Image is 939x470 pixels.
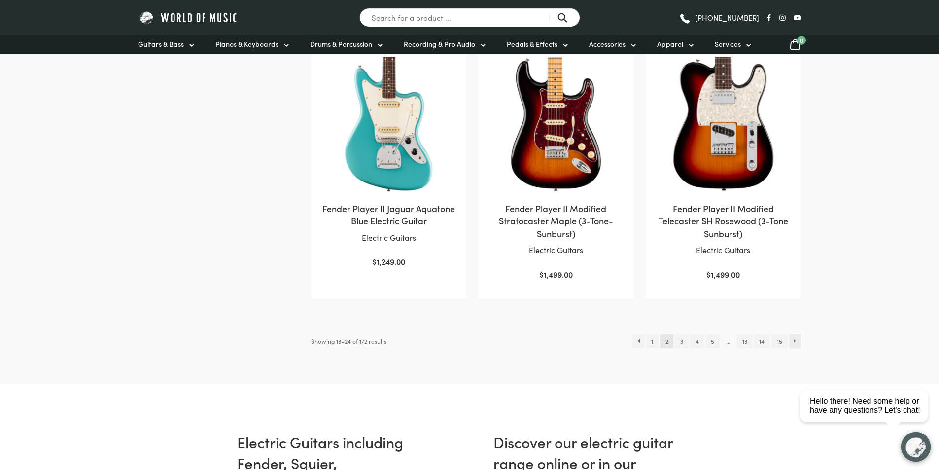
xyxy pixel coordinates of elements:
a: Page 14 [754,334,770,348]
img: Fender Player II Modified Stratocaster 3-Tone Sunburst body view [488,57,624,192]
a: [PHONE_NUMBER] [679,10,759,25]
a: Fender Player II Modified Telecaster SH Rosewood (3-Tone Sunburst)Electric Guitars $1,499.00 [656,57,791,281]
span: … [721,334,735,348]
input: Search for a product ... [359,8,580,27]
bdi: 1,249.00 [372,256,405,267]
a: Page 13 [737,334,752,348]
img: Fender Player II Jaguar Aquatone Blue Electric Guitar Front [321,57,456,192]
h2: Fender Player II Modified Telecaster SH Rosewood (3-Tone Sunburst) [656,202,791,240]
span: Page 2 [660,334,673,348]
h2: Fender Player II Modified Stratocaster Maple (3-Tone-Sunburst) [488,202,624,240]
bdi: 1,499.00 [706,269,740,280]
bdi: 1,499.00 [539,269,573,280]
span: Recording & Pro Audio [404,39,475,49]
a: Fender Player II Modified Stratocaster Maple (3-Tone-Sunburst)Electric Guitars $1,499.00 [488,57,624,281]
h2: Fender Player II Jaguar Aquatone Blue Electric Guitar [321,202,456,227]
p: Electric Guitars [656,244,791,256]
a: Page 5 [705,334,719,348]
span: Guitars & Bass [138,39,184,49]
a: Page 3 [675,334,688,348]
span: Pedals & Effects [507,39,557,49]
span: 0 [797,36,806,45]
img: World of Music [138,10,239,25]
a: Fender Player II Jaguar Aquatone Blue Electric GuitarElectric Guitars $1,249.00 [321,57,456,268]
span: Services [715,39,741,49]
iframe: Chat with our support team [796,362,939,470]
span: $ [539,269,544,280]
span: Pianos & Keyboards [215,39,278,49]
p: Showing 13–24 of 172 results [311,334,386,348]
span: $ [372,256,377,267]
span: [PHONE_NUMBER] [695,14,759,21]
a: ← [632,334,645,348]
span: Apparel [657,39,683,49]
img: Fender Player II Modified Telecaster SH 3 Tone Sunburst body view [656,57,791,192]
a: Page 4 [690,334,704,348]
span: Drums & Percussion [310,39,372,49]
a: Page 15 [771,334,787,348]
a: → [789,334,801,348]
p: Electric Guitars [321,231,456,244]
span: $ [706,269,711,280]
a: Page 1 [646,334,659,348]
span: Accessories [589,39,626,49]
nav: Product Pagination [632,334,801,348]
p: Electric Guitars [488,244,624,256]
